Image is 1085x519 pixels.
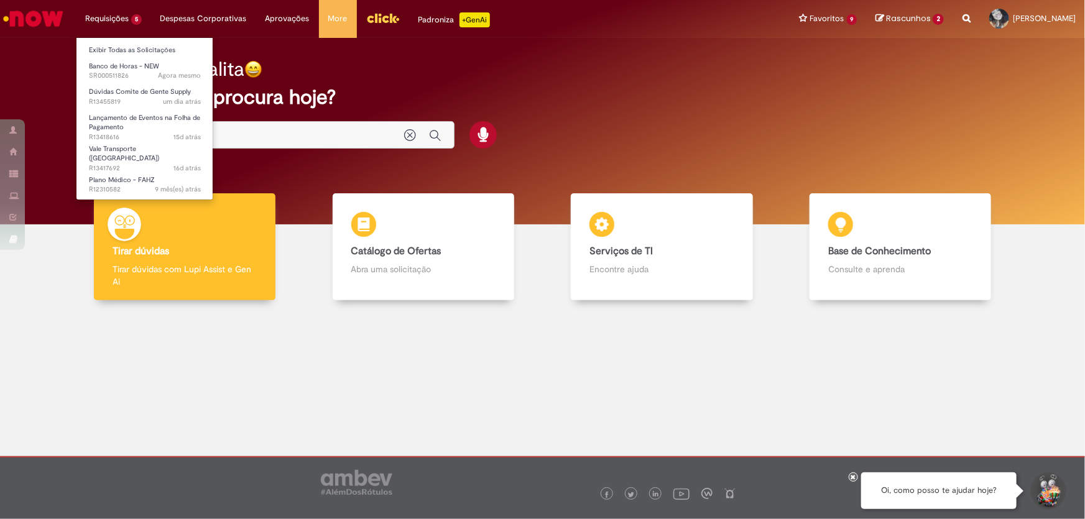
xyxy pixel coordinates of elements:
span: Banco de Horas - NEW [89,62,159,71]
p: +GenAi [459,12,490,27]
span: More [328,12,348,25]
a: Catálogo de Ofertas Abra uma solicitação [304,193,543,301]
img: click_logo_yellow_360x200.png [366,9,400,27]
a: Aberto SR000511826 : Banco de Horas - NEW [76,60,213,83]
a: Tirar dúvidas Tirar dúvidas com Lupi Assist e Gen Ai [65,193,304,301]
b: Tirar dúvidas [113,245,169,257]
ul: Requisições [76,37,213,200]
span: R13455819 [89,97,201,107]
img: ServiceNow [1,6,65,31]
div: Oi, como posso te ajudar hoje? [861,472,1017,509]
span: R13417692 [89,163,201,173]
b: Base de Conhecimento [828,245,931,257]
span: 9 [847,14,857,25]
span: Aprovações [265,12,310,25]
a: Aberto R12310582 : Plano Médico - FAHZ [76,173,213,196]
b: Serviços de TI [589,245,653,257]
span: um dia atrás [163,97,201,106]
span: R13418616 [89,132,201,142]
img: logo_footer_ambev_rotulo_gray.png [321,470,392,495]
span: Agora mesmo [158,71,201,80]
a: Exibir Todas as Solicitações [76,44,213,57]
span: 15d atrás [173,132,201,142]
span: Plano Médico - FAHZ [89,175,155,185]
img: happy-face.png [244,60,262,78]
img: logo_footer_naosei.png [724,488,736,499]
span: 2 [933,14,944,25]
a: Serviços de TI Encontre ajuda [543,193,782,301]
p: Encontre ajuda [589,263,734,275]
a: Rascunhos [875,13,944,25]
time: 14/08/2025 16:34:42 [173,132,201,142]
a: Base de Conhecimento Consulte e aprenda [781,193,1020,301]
img: logo_footer_facebook.png [604,492,610,498]
span: Favoritos [810,12,844,25]
button: Iniciar Conversa de Suporte [1029,472,1066,510]
h2: O que você procura hoje? [101,86,984,108]
a: Aberto R13418616 : Lançamento de Eventos na Folha de Pagamento [76,111,213,138]
img: logo_footer_twitter.png [628,492,634,498]
span: Despesas Corporativas [160,12,247,25]
time: 28/08/2025 08:42:28 [163,97,201,106]
span: R12310582 [89,185,201,195]
span: Rascunhos [886,12,931,24]
time: 29/08/2025 14:45:43 [158,71,201,80]
p: Tirar dúvidas com Lupi Assist e Gen Ai [113,263,257,288]
span: 5 [131,14,142,25]
a: Aberto R13455819 : Dúvidas Comite de Gente Supply [76,85,213,108]
a: Aberto R13417692 : Vale Transporte (VT) [76,142,213,169]
span: Dúvidas Comite de Gente Supply [89,87,191,96]
p: Consulte e aprenda [828,263,972,275]
span: Vale Transporte ([GEOGRAPHIC_DATA]) [89,144,159,163]
p: Abra uma solicitação [351,263,496,275]
div: Padroniza [418,12,490,27]
span: Lançamento de Eventos na Folha de Pagamento [89,113,200,132]
img: logo_footer_workplace.png [701,488,713,499]
span: 9 mês(es) atrás [155,185,201,194]
img: logo_footer_youtube.png [673,485,690,502]
span: Requisições [85,12,129,25]
time: 21/11/2024 23:39:50 [155,185,201,194]
img: logo_footer_linkedin.png [653,491,659,498]
span: 16d atrás [173,163,201,173]
b: Catálogo de Ofertas [351,245,441,257]
span: [PERSON_NAME] [1013,13,1076,24]
span: SR000511826 [89,71,201,81]
time: 14/08/2025 13:44:21 [173,163,201,173]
